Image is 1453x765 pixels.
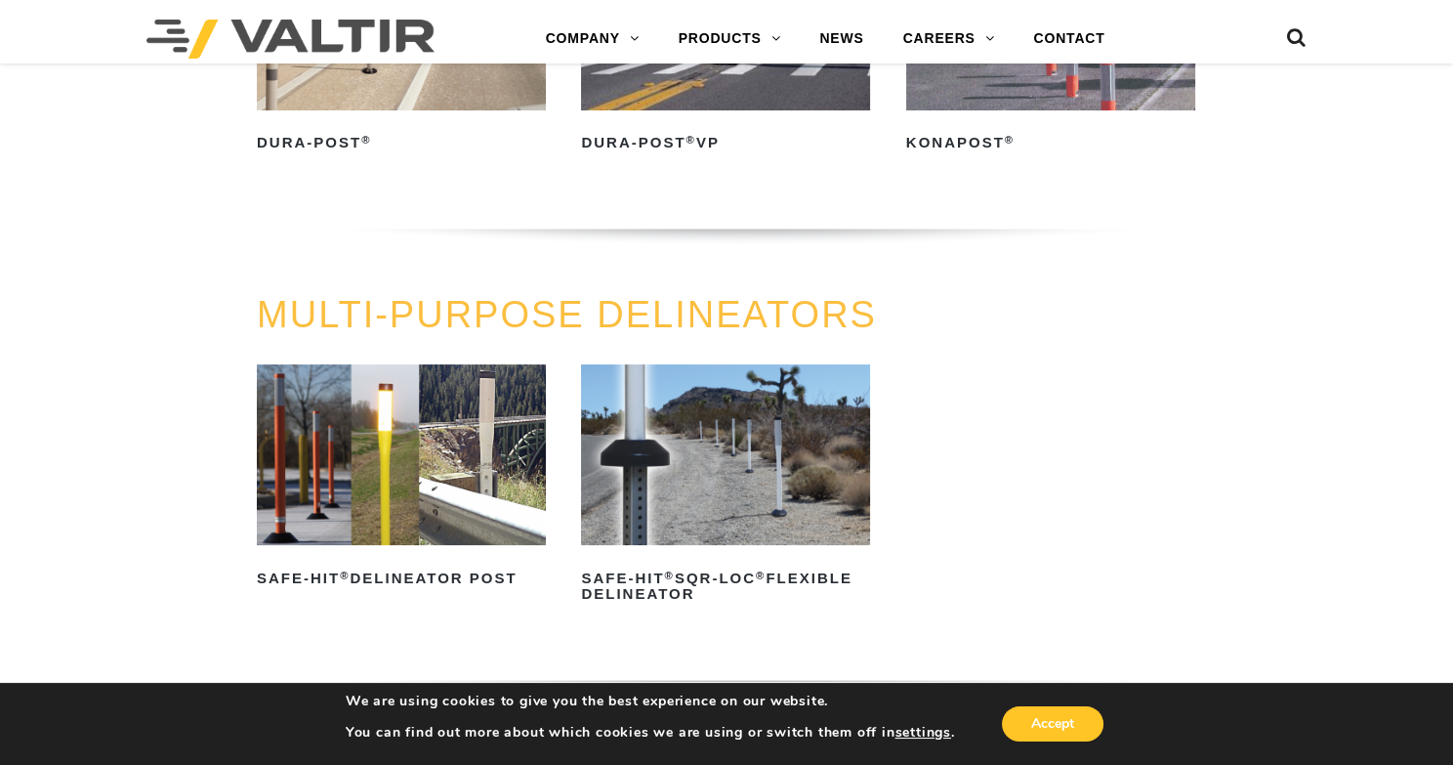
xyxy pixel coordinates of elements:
[257,364,546,593] a: Safe-Hit®Delineator Post
[346,724,955,742] p: You can find out more about which cookies we are using or switch them off in .
[526,20,659,59] a: COMPANY
[1005,134,1015,146] sup: ®
[257,294,877,335] a: MULTI-PURPOSE DELINEATORS
[581,563,870,610] h2: Safe-Hit SQR-LOC Flexible Delineator
[894,724,950,742] button: settings
[659,20,801,59] a: PRODUCTS
[346,693,955,710] p: We are using cookies to give you the best experience on our website.
[665,570,675,581] sup: ®
[257,128,546,159] h2: Dura-Post
[581,364,870,610] a: Safe-Hit®SQR-LOC®Flexible Delineator
[884,20,1015,59] a: CAREERS
[756,570,766,581] sup: ®
[257,563,546,594] h2: Safe-Hit Delineator Post
[581,128,870,159] h2: Dura-Post VP
[146,20,435,59] img: Valtir
[1002,706,1103,742] button: Accept
[800,20,883,59] a: NEWS
[361,134,371,146] sup: ®
[906,128,1195,159] h2: KonaPost
[340,570,350,581] sup: ®
[1014,20,1124,59] a: CONTACT
[686,134,696,146] sup: ®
